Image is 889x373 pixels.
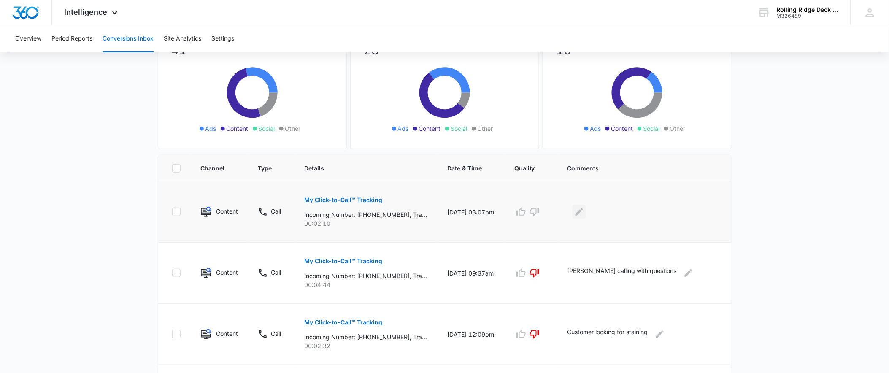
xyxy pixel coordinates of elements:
[304,164,415,173] span: Details
[164,25,201,52] button: Site Analytics
[437,243,504,304] td: [DATE] 09:37am
[567,164,705,173] span: Comments
[304,280,427,289] p: 00:04:44
[304,219,427,228] p: 00:02:10
[304,312,382,332] button: My Click-to-Call™ Tracking
[216,207,238,216] p: Content
[447,164,482,173] span: Date & Time
[304,319,382,325] p: My Click-to-Call™ Tracking
[478,124,493,133] span: Other
[285,124,301,133] span: Other
[304,341,427,350] p: 00:02:32
[514,164,535,173] span: Quality
[211,25,234,52] button: Settings
[777,6,838,13] div: account name
[777,13,838,19] div: account id
[51,25,92,52] button: Period Reports
[682,266,695,280] button: Edit Comments
[567,327,648,341] p: Customer looking for staining
[304,271,427,280] p: Incoming Number: [PHONE_NUMBER], Tracking Number: [PHONE_NUMBER], Ring To: [PHONE_NUMBER], Caller...
[670,124,686,133] span: Other
[259,124,275,133] span: Social
[419,124,441,133] span: Content
[590,124,601,133] span: Ads
[216,268,238,277] p: Content
[573,205,586,219] button: Edit Comments
[304,197,382,203] p: My Click-to-Call™ Tracking
[437,181,504,243] td: [DATE] 03:07pm
[216,329,238,338] p: Content
[271,207,281,216] p: Call
[567,266,677,280] p: [PERSON_NAME] calling with questions
[643,124,660,133] span: Social
[451,124,467,133] span: Social
[271,329,281,338] p: Call
[304,210,427,219] p: Incoming Number: [PHONE_NUMBER], Tracking Number: [PHONE_NUMBER], Ring To: [PHONE_NUMBER], Caller...
[201,164,225,173] span: Channel
[304,251,382,271] button: My Click-to-Call™ Tracking
[398,124,409,133] span: Ads
[103,25,154,52] button: Conversions Inbox
[653,327,667,341] button: Edit Comments
[65,8,108,16] span: Intelligence
[271,268,281,277] p: Call
[304,190,382,210] button: My Click-to-Call™ Tracking
[304,258,382,264] p: My Click-to-Call™ Tracking
[304,332,427,341] p: Incoming Number: [PHONE_NUMBER], Tracking Number: [PHONE_NUMBER], Ring To: [PHONE_NUMBER], Caller...
[437,304,504,365] td: [DATE] 12:09pm
[258,164,272,173] span: Type
[611,124,633,133] span: Content
[15,25,41,52] button: Overview
[205,124,216,133] span: Ads
[227,124,249,133] span: Content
